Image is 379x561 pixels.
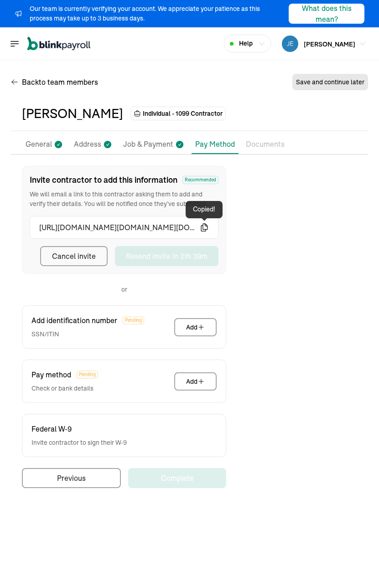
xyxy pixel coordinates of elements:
[186,323,205,332] div: Add
[143,109,223,118] span: Individual - 1099 Contractor
[30,174,177,186] span: Invite contractor to add this information
[182,176,218,184] span: Recommended
[11,71,98,93] button: Backto team members
[22,104,123,123] div: [PERSON_NAME]
[22,77,98,87] span: Back
[31,438,127,448] span: Invite contractor to sign their W-9
[186,377,205,386] div: Add
[224,35,271,52] button: Help
[77,371,98,379] span: Pending
[115,246,218,266] button: Resend invite in 21h 39m
[31,423,72,434] span: Federal W-9
[289,4,364,24] button: What does this mean?
[22,468,121,488] button: Previous
[123,139,173,150] p: Job & Payment
[121,285,127,294] p: or
[74,139,101,150] p: Address
[333,517,379,561] iframe: Chat Widget
[40,246,108,266] button: Cancel invite
[52,251,96,262] div: Cancel invite
[174,372,217,391] button: Add
[39,222,200,233] span: [URL][DOMAIN_NAME][DOMAIN_NAME][DOMAIN_NAME]
[161,473,194,484] div: Complete
[304,40,355,48] span: [PERSON_NAME]
[239,39,253,48] span: Help
[30,190,218,209] span: We will email a link to this contractor asking them to add and verify their details. You will be ...
[195,139,235,149] p: Pay Method
[278,34,370,54] button: [PERSON_NAME]
[31,369,71,380] span: Pay method
[26,139,52,150] p: General
[300,3,353,25] div: What does this mean?
[126,251,208,262] div: Resend invite in 21h 39m
[246,139,285,150] p: Documents
[174,318,217,336] button: Add
[31,315,117,326] span: Add identification number
[30,4,280,23] div: Our team is currently verifying your account. We appreciate your patience as this process may tak...
[31,329,144,339] span: SSN/ITIN
[39,77,98,87] span: to team members
[128,468,226,488] button: Complete
[9,31,90,57] nav: Global
[123,316,144,324] span: Pending
[292,74,368,90] button: Save and continue later
[57,473,86,484] div: Previous
[31,384,98,393] span: Check or bank details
